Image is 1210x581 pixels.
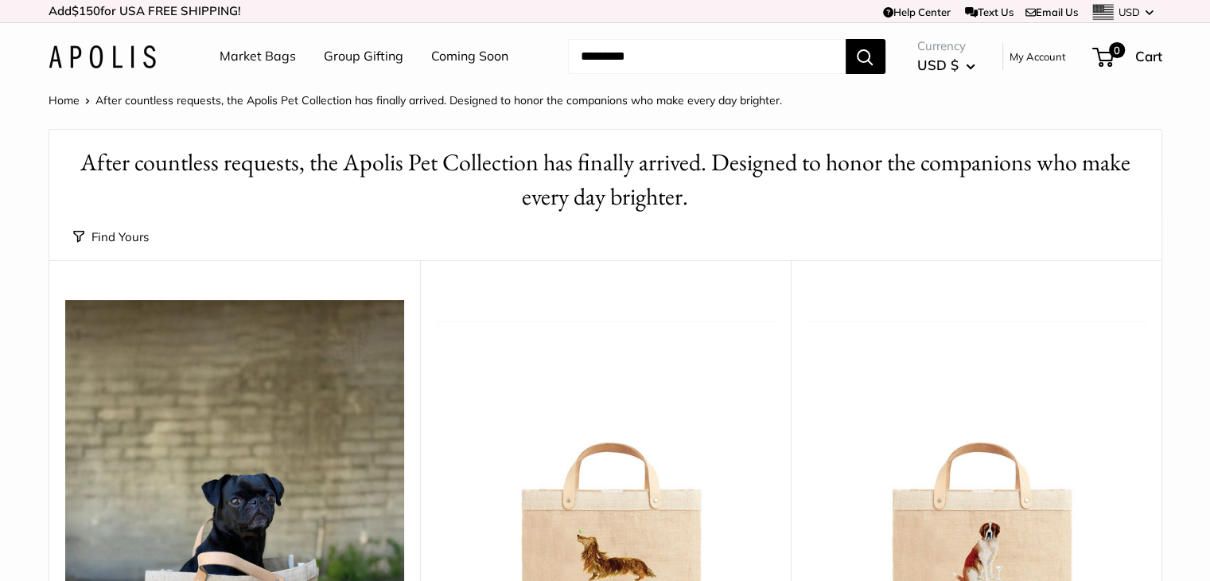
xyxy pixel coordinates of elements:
nav: Breadcrumb [49,90,782,111]
span: USD $ [917,57,959,73]
h1: After countless requests, the Apolis Pet Collection has finally arrived. Designed to honor the co... [73,146,1138,214]
span: Currency [917,35,975,57]
button: Search [846,39,885,74]
a: Text Us [965,6,1014,18]
input: Search... [568,39,846,74]
span: After countless requests, the Apolis Pet Collection has finally arrived. Designed to honor the co... [95,93,782,107]
a: Coming Soon [431,45,508,68]
a: My Account [1010,47,1066,66]
span: USD [1119,6,1140,18]
button: Find Yours [73,226,149,248]
span: Cart [1135,48,1162,64]
a: Group Gifting [324,45,403,68]
a: Help Center [883,6,951,18]
button: USD $ [917,53,975,78]
a: Home [49,93,80,107]
a: 0 Cart [1094,44,1162,69]
span: 0 [1108,42,1124,58]
img: Apolis [49,45,156,68]
a: Email Us [1025,6,1078,18]
span: $150 [72,3,100,18]
a: Market Bags [220,45,296,68]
